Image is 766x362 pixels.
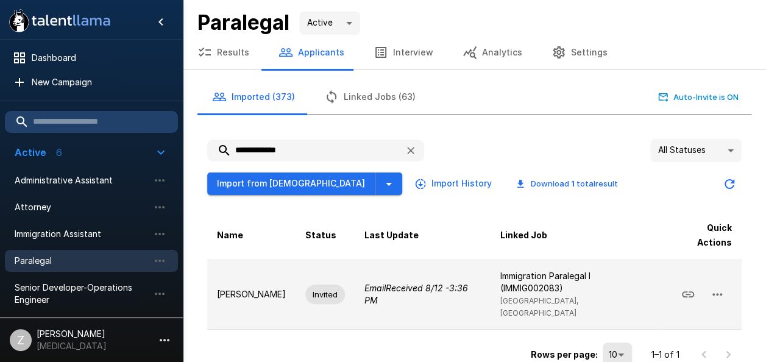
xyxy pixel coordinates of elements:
button: Auto-Invite is ON [656,88,742,107]
button: Updated Today - 9:31 PM [717,172,742,196]
button: Linked Jobs (63) [310,80,430,114]
th: Linked Job [491,211,662,260]
button: Settings [537,35,622,69]
div: All Statuses [650,139,742,162]
i: Email Received 8/12 - 3:36 PM [364,283,468,305]
button: Import History [412,172,497,195]
p: Immigration Paralegal I (IMMIG002083) [500,270,652,294]
button: Interview [359,35,448,69]
span: Copy Interview Link [673,288,703,299]
p: 1–1 of 1 [651,349,679,361]
th: Name [207,211,296,260]
button: Import from [DEMOGRAPHIC_DATA] [207,172,375,195]
div: Active [299,12,360,35]
th: Status [296,211,355,260]
button: Analytics [448,35,537,69]
button: Download 1 totalresult [506,174,628,193]
th: Quick Actions [662,211,742,260]
span: [GEOGRAPHIC_DATA], [GEOGRAPHIC_DATA] [500,296,578,318]
span: Invited [305,289,345,300]
button: Imported (373) [197,80,310,114]
th: Last Update [355,211,491,260]
button: Results [183,35,264,69]
b: 1 [571,179,575,188]
button: Applicants [264,35,359,69]
p: Rows per page: [531,349,598,361]
p: [PERSON_NAME] [217,288,286,300]
b: Paralegal [197,10,289,35]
